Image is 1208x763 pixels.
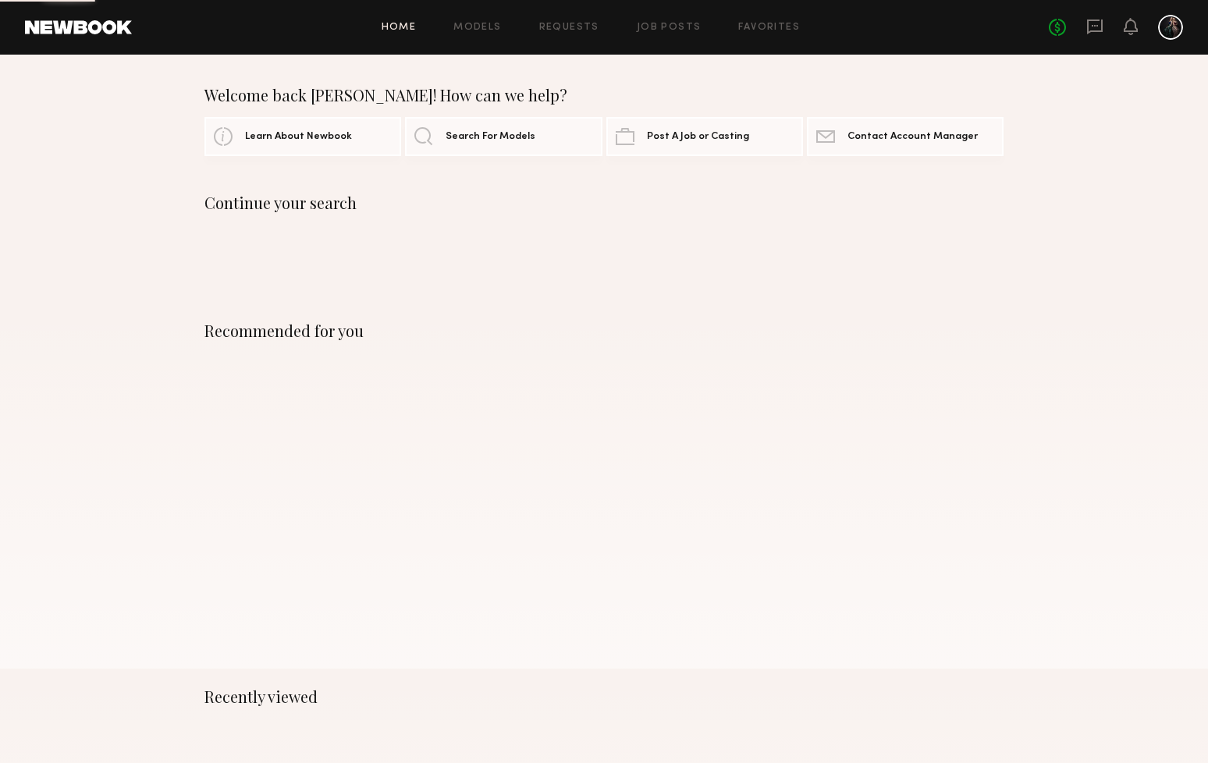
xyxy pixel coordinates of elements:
a: Post A Job or Casting [606,117,803,156]
a: Job Posts [637,23,702,33]
a: Requests [539,23,599,33]
span: Search For Models [446,132,535,142]
div: Welcome back [PERSON_NAME]! How can we help? [204,86,1004,105]
div: Recommended for you [204,321,1004,340]
span: Post A Job or Casting [647,132,749,142]
div: Continue your search [204,193,1004,212]
a: Learn About Newbook [204,117,401,156]
span: Contact Account Manager [847,132,978,142]
a: Contact Account Manager [807,117,1004,156]
span: Learn About Newbook [245,132,352,142]
a: Favorites [738,23,800,33]
a: Search For Models [405,117,602,156]
a: Models [453,23,501,33]
div: Recently viewed [204,687,1004,706]
a: Home [382,23,417,33]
